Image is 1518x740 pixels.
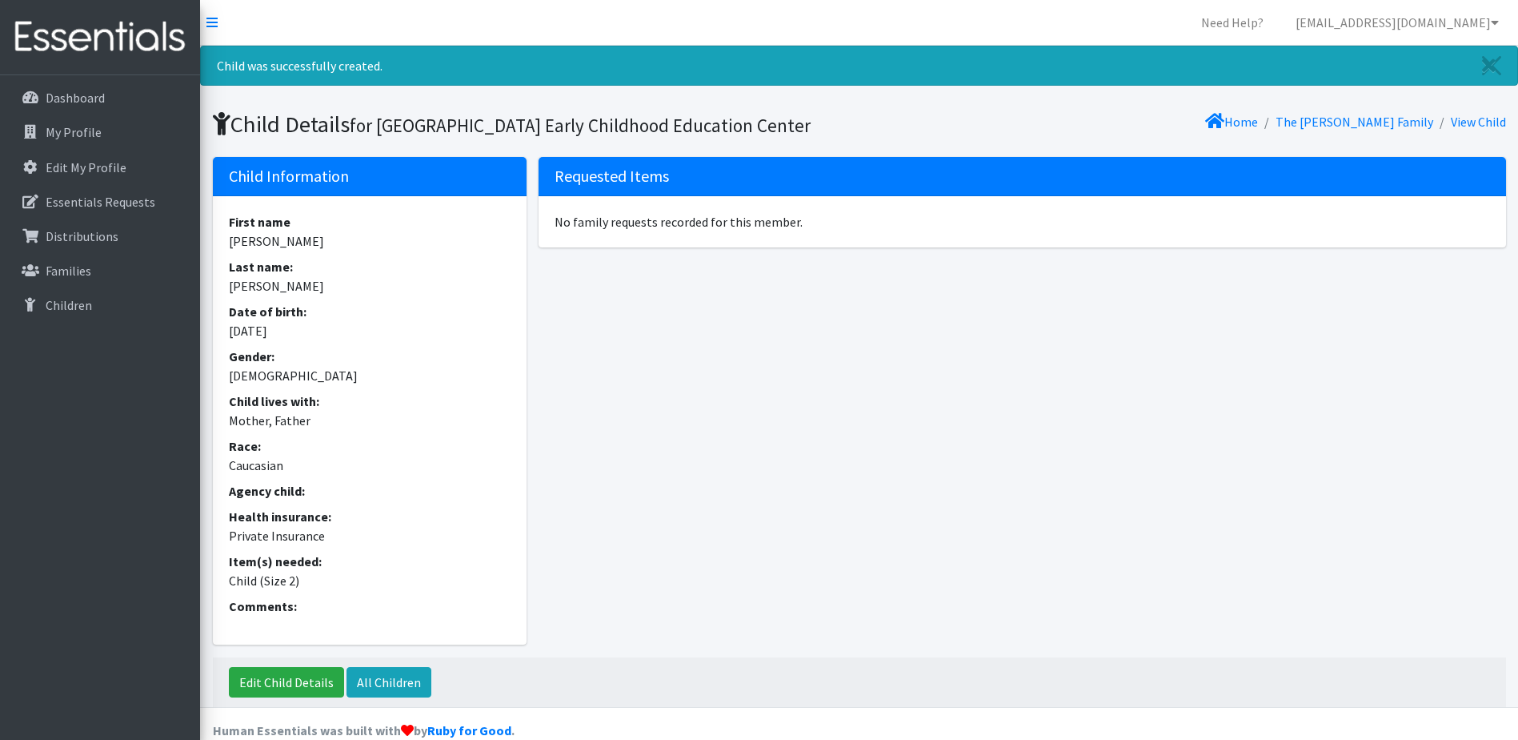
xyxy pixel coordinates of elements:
[1466,46,1517,85] a: Close
[1276,114,1433,130] a: The [PERSON_NAME] Family
[229,231,511,251] dd: [PERSON_NAME]
[229,302,511,321] dt: Date of birth:
[6,82,194,114] a: Dashboard
[229,347,511,366] dt: Gender:
[1188,6,1276,38] a: Need Help?
[6,186,194,218] a: Essentials Requests
[350,114,811,137] small: for [GEOGRAPHIC_DATA] Early Childhood Education Center
[213,111,854,139] h1: Child Details
[46,159,126,175] p: Edit My Profile
[539,157,1505,196] h5: Requested Items
[213,157,527,196] h5: Child Information
[229,366,511,385] dd: [DEMOGRAPHIC_DATA]
[229,481,511,501] dt: Agency child:
[6,116,194,148] a: My Profile
[427,722,511,738] a: Ruby for Good
[229,411,511,430] dd: Mother, Father
[229,321,511,340] dd: [DATE]
[46,263,91,279] p: Families
[229,212,511,231] dt: First name
[6,10,194,64] img: HumanEssentials
[6,220,194,252] a: Distributions
[6,151,194,183] a: Edit My Profile
[200,46,1518,86] div: Child was successfully created.
[6,289,194,321] a: Children
[1283,6,1512,38] a: [EMAIL_ADDRESS][DOMAIN_NAME]
[229,597,511,616] dt: Comments:
[346,667,431,698] a: All Children
[229,507,511,526] dt: Health insurance:
[229,667,344,698] a: Edit Child Details
[46,124,102,140] p: My Profile
[1451,114,1506,130] a: View Child
[229,552,511,571] dt: Item(s) needed:
[46,297,92,313] p: Children
[229,257,511,276] dt: Last name:
[229,456,511,475] dd: Caucasian
[229,276,511,296] dd: [PERSON_NAME]
[229,526,511,545] dd: Private Insurance
[6,255,194,287] a: Families
[46,228,118,244] p: Distributions
[229,571,511,590] dd: Child (Size 2)
[1205,114,1258,130] a: Home
[46,90,105,106] p: Dashboard
[213,722,515,738] strong: Human Essentials was built with by .
[539,196,1505,247] div: No family requests recorded for this member.
[46,194,155,210] p: Essentials Requests
[229,436,511,456] dt: Race:
[229,392,511,411] dt: Child lives with:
